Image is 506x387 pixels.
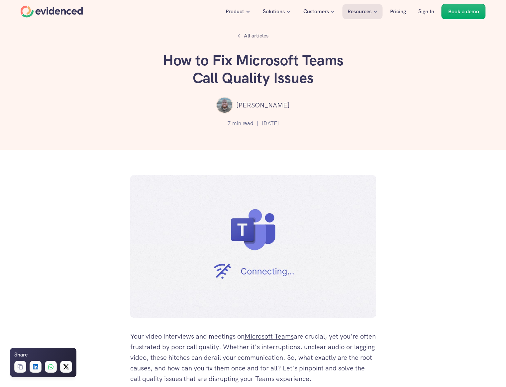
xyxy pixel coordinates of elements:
[236,100,290,110] p: [PERSON_NAME]
[216,97,233,113] img: ""
[153,52,353,87] h1: How to Fix Microsoft Teams Call Quality Issues
[130,331,376,384] p: Your video interviews and meetings on are crucial, yet you're often frustrated by poor call quali...
[263,7,285,16] p: Solutions
[303,7,329,16] p: Customers
[21,6,83,18] a: Home
[385,4,411,19] a: Pricing
[418,7,434,16] p: Sign In
[348,7,371,16] p: Resources
[262,119,279,128] p: [DATE]
[413,4,439,19] a: Sign In
[228,119,231,128] p: 7
[257,119,258,128] p: |
[130,175,376,318] img: Teams issues
[244,32,268,40] p: All articles
[245,332,294,341] a: Microsoft Teams
[390,7,406,16] p: Pricing
[442,4,486,19] a: Book a demo
[234,30,272,42] a: All articles
[232,119,253,128] p: min read
[226,7,244,16] p: Product
[448,7,479,16] p: Book a demo
[14,351,28,359] h6: Share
